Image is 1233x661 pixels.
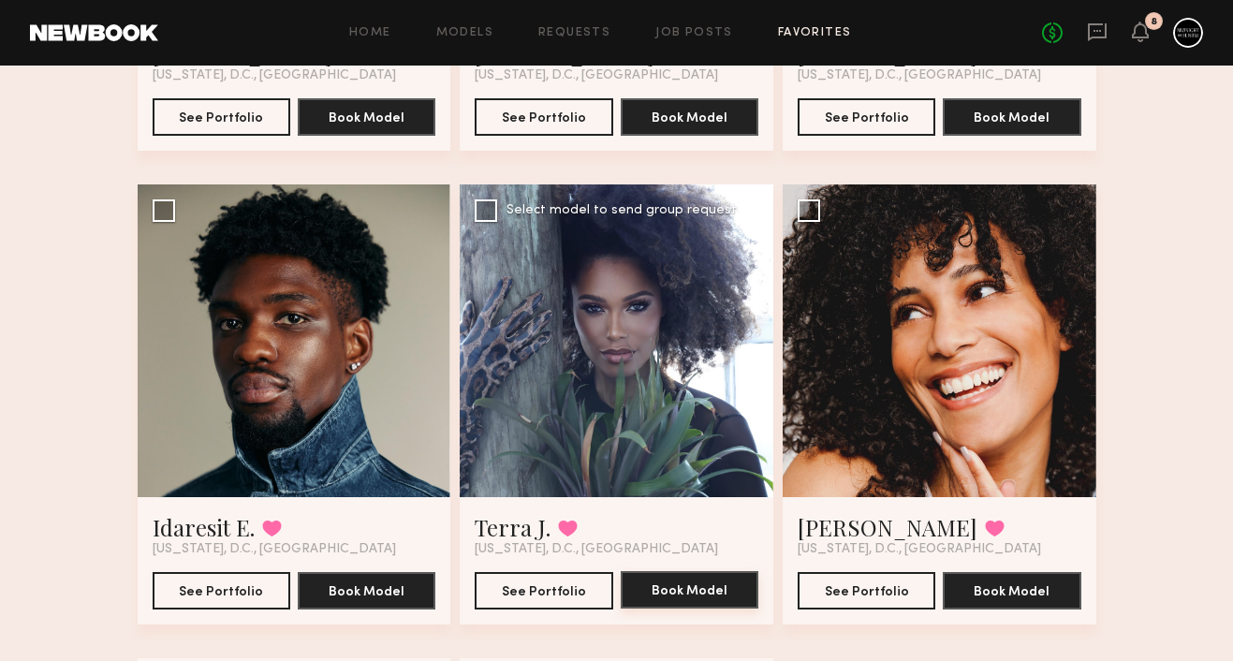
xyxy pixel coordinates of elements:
[153,542,396,557] span: [US_STATE], D.C., [GEOGRAPHIC_DATA]
[621,98,758,136] button: Book Model
[655,27,733,39] a: Job Posts
[798,68,1041,83] span: [US_STATE], D.C., [GEOGRAPHIC_DATA]
[943,572,1080,610] button: Book Model
[943,582,1080,598] a: Book Model
[798,542,1041,557] span: [US_STATE], D.C., [GEOGRAPHIC_DATA]
[436,27,493,39] a: Models
[298,572,435,610] button: Book Model
[475,512,550,542] a: Terra J.
[798,572,935,610] button: See Portfolio
[475,98,612,136] button: See Portfolio
[475,542,718,557] span: [US_STATE], D.C., [GEOGRAPHIC_DATA]
[475,572,612,610] button: See Portfolio
[349,27,391,39] a: Home
[943,109,1080,125] a: Book Model
[475,68,718,83] span: [US_STATE], D.C., [GEOGRAPHIC_DATA]
[298,98,435,136] button: Book Model
[621,109,758,125] a: Book Model
[778,27,852,39] a: Favorites
[621,571,758,609] button: Book Model
[506,204,737,217] div: Select model to send group request
[798,98,935,136] button: See Portfolio
[538,27,610,39] a: Requests
[298,109,435,125] a: Book Model
[153,98,290,136] button: See Portfolio
[153,572,290,610] button: See Portfolio
[943,98,1080,136] button: Book Model
[798,512,977,542] a: [PERSON_NAME]
[621,582,758,598] a: Book Model
[298,582,435,598] a: Book Model
[1151,17,1157,27] div: 8
[153,68,396,83] span: [US_STATE], D.C., [GEOGRAPHIC_DATA]
[153,512,255,542] a: Idaresit E.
